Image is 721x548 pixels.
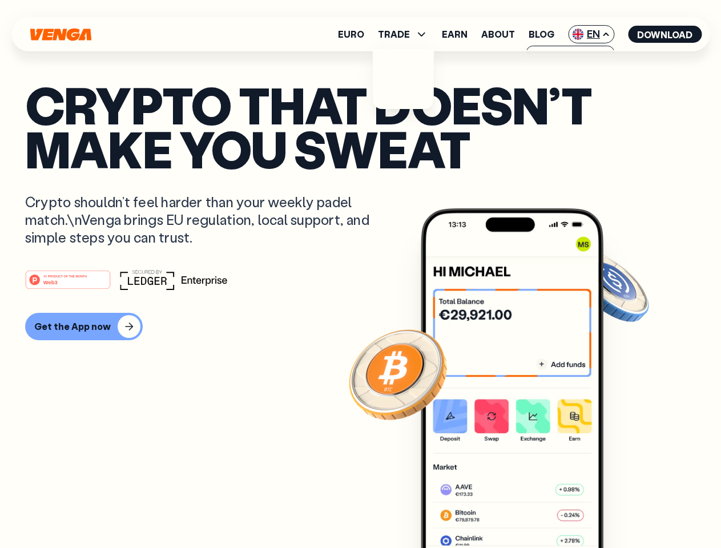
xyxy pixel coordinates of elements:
div: Get the App now [34,321,111,332]
span: EN [568,25,614,43]
img: Bitcoin [347,323,449,425]
p: Crypto shouldn’t feel harder than your weekly padel match.\nVenga brings EU regulation, local sup... [25,193,386,247]
p: Crypto that doesn’t make you sweat [25,83,696,170]
a: Get the App now [25,313,696,340]
a: Blog [529,30,554,39]
button: Get the App now [25,313,143,340]
span: TRADE [378,27,428,41]
a: Earn [442,30,468,39]
button: Download [628,26,702,43]
img: flag-uk [572,29,583,40]
img: USDC coin [569,245,651,328]
a: Euro [338,30,364,39]
tspan: Web3 [43,279,58,285]
a: #1 PRODUCT OF THE MONTHWeb3 [25,277,111,292]
a: About [481,30,515,39]
span: TRADE [378,30,410,39]
tspan: #1 PRODUCT OF THE MONTH [43,274,87,277]
svg: Home [29,28,92,41]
